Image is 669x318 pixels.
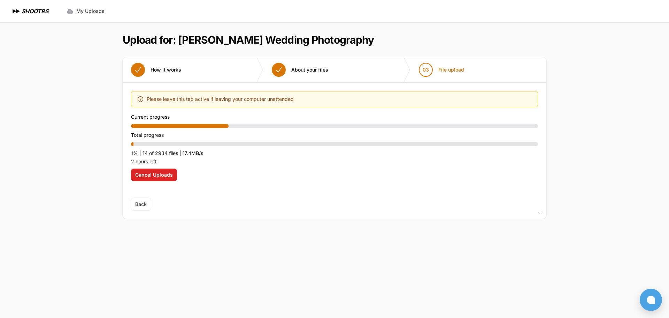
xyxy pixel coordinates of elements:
p: 1% | 14 of 2934 files | 17.4MB/s [131,149,538,157]
p: 2 hours left [131,157,538,166]
button: 03 File upload [410,57,472,82]
p: Current progress [131,113,538,121]
span: How it works [151,66,181,73]
button: About your files [263,57,337,82]
button: Cancel Uploads [131,169,177,181]
span: 03 [423,66,429,73]
div: v2 [538,209,543,217]
a: My Uploads [62,5,109,17]
span: About your files [291,66,328,73]
a: SHOOTRS SHOOTRS [11,7,48,15]
h1: Upload for: [PERSON_NAME] Wedding Photography [123,34,374,46]
span: Please leave this tab active if leaving your computer unattended [147,95,294,103]
span: My Uploads [76,8,105,15]
h1: SHOOTRS [22,7,48,15]
span: Cancel Uploads [135,171,173,178]
p: Total progress [131,131,538,139]
img: SHOOTRS [11,7,22,15]
button: Open chat window [640,289,662,311]
span: File upload [438,66,464,73]
button: How it works [123,57,190,82]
